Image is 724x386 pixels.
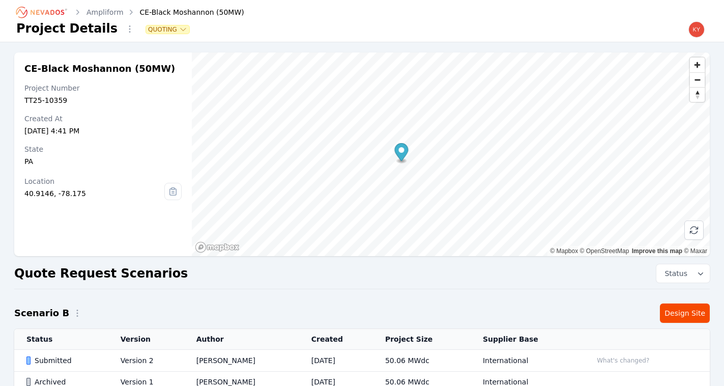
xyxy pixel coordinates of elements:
div: Submitted [26,355,103,366]
span: Reset bearing to north [690,88,705,102]
th: Author [184,329,299,350]
button: Reset bearing to north [690,87,705,102]
div: Project Number [24,83,182,93]
tr: SubmittedVersion 2[PERSON_NAME][DATE]50.06 MWdcInternationalWhat's changed? [14,350,710,372]
td: 50.06 MWdc [373,350,471,372]
div: PA [24,156,182,167]
h2: Quote Request Scenarios [14,265,188,282]
td: [DATE] [299,350,373,372]
a: Improve this map [632,247,682,255]
div: Created At [24,114,182,124]
span: Status [660,268,687,279]
th: Status [14,329,108,350]
div: State [24,144,182,154]
button: Zoom in [690,58,705,72]
a: Maxar [684,247,707,255]
a: OpenStreetMap [580,247,629,255]
th: Project Size [373,329,471,350]
div: TT25-10359 [24,95,182,105]
div: Map marker [395,143,409,164]
button: What's changed? [592,355,654,366]
th: Version [108,329,184,350]
a: Ampliform [86,7,124,17]
a: Mapbox [550,247,578,255]
div: 40.9146, -78.175 [24,188,164,199]
div: Location [24,176,164,186]
button: Zoom out [690,72,705,87]
a: Mapbox homepage [195,241,240,253]
td: International [471,350,580,372]
div: [DATE] 4:41 PM [24,126,182,136]
div: CE-Black Moshannon (50MW) [126,7,244,17]
th: Supplier Base [471,329,580,350]
button: Quoting [146,25,189,34]
th: Created [299,329,373,350]
h1: Project Details [16,20,118,37]
a: Design Site [660,304,710,323]
canvas: Map [192,52,710,256]
button: Status [656,264,710,283]
img: kyle.macdougall@nevados.solar [688,21,705,38]
span: Zoom out [690,73,705,87]
h2: CE-Black Moshannon (50MW) [24,63,182,75]
nav: Breadcrumb [16,4,244,20]
td: [PERSON_NAME] [184,350,299,372]
td: Version 2 [108,350,184,372]
h2: Scenario B [14,306,69,320]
